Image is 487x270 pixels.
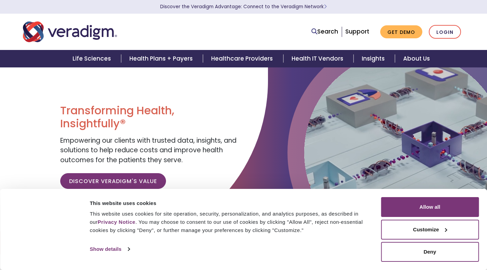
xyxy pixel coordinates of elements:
a: About Us [395,50,438,67]
a: Search [311,27,338,36]
a: Insights [354,50,395,67]
button: Deny [381,242,479,262]
h1: Transforming Health, Insightfully® [60,104,238,130]
div: This website uses cookies for site operation, security, personalization, and analytics purposes, ... [90,210,373,234]
span: Empowering our clients with trusted data, insights, and solutions to help reduce costs and improv... [60,136,236,165]
a: Health IT Vendors [283,50,354,67]
div: This website uses cookies [90,199,373,207]
a: Get Demo [380,25,422,39]
span: Learn More [324,3,327,10]
a: Health Plans + Payers [121,50,203,67]
a: Discover the Veradigm Advantage: Connect to the Veradigm NetworkLearn More [160,3,327,10]
a: Support [345,27,369,36]
a: Show details [90,244,129,254]
a: Healthcare Providers [203,50,283,67]
a: Privacy Notice [98,219,135,225]
button: Customize [381,220,479,240]
button: Allow all [381,197,479,217]
img: Veradigm logo [23,21,117,43]
a: Login [429,25,461,39]
a: Discover Veradigm's Value [60,173,166,189]
a: Life Sciences [64,50,121,67]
